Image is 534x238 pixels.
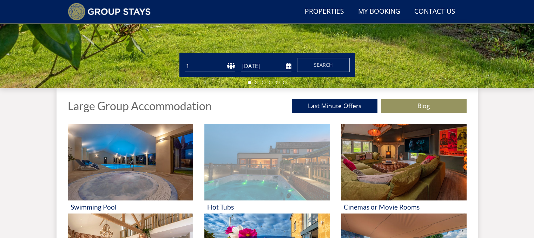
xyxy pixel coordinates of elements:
a: 'Swimming Pool' - Large Group Accommodation Holiday Ideas Swimming Pool [68,124,193,213]
a: Last Minute Offers [292,99,377,113]
a: Properties [302,4,347,20]
a: Blog [381,99,467,113]
h1: Large Group Accommodation [68,100,212,112]
img: Group Stays [68,3,151,20]
img: 'Hot Tubs' - Large Group Accommodation Holiday Ideas [204,124,330,200]
h3: Swimming Pool [71,203,190,211]
img: 'Cinemas or Movie Rooms' - Large Group Accommodation Holiday Ideas [341,124,466,200]
span: Search [314,61,333,68]
a: Contact Us [411,4,458,20]
h3: Hot Tubs [207,203,327,211]
button: Search [297,58,350,72]
img: 'Swimming Pool' - Large Group Accommodation Holiday Ideas [68,124,193,200]
a: 'Hot Tubs' - Large Group Accommodation Holiday Ideas Hot Tubs [204,124,330,213]
a: My Booking [355,4,403,20]
h3: Cinemas or Movie Rooms [344,203,463,211]
input: Arrival Date [241,60,291,72]
a: 'Cinemas or Movie Rooms' - Large Group Accommodation Holiday Ideas Cinemas or Movie Rooms [341,124,466,213]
